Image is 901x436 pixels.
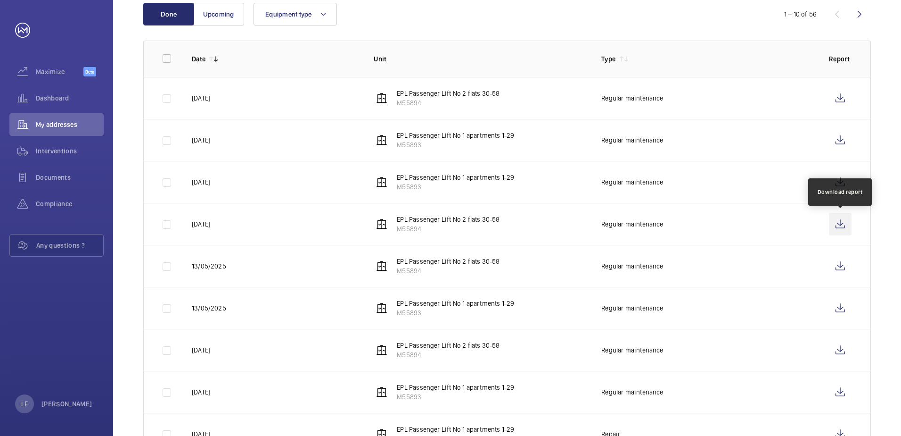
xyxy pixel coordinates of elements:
p: Regular maintenance [601,135,663,145]
p: M55893 [397,308,514,318]
div: Download report [818,188,863,196]
p: 13/05/2025 [192,303,226,313]
p: M55894 [397,224,500,234]
img: elevator.svg [376,134,387,146]
p: M55893 [397,140,514,150]
p: EPL Passenger Lift No 1 apartments 1-29 [397,131,514,140]
img: elevator.svg [376,92,387,104]
p: Unit [374,54,586,64]
p: Regular maintenance [601,219,663,229]
p: EPL Passenger Lift No 2 flats 30-58 [397,215,500,224]
p: M55894 [397,350,500,360]
p: EPL Passenger Lift No 1 apartments 1-29 [397,383,514,392]
span: Compliance [36,199,104,209]
p: EPL Passenger Lift No 1 apartments 1-29 [397,299,514,308]
span: Dashboard [36,93,104,103]
p: M55893 [397,392,514,402]
button: Done [143,3,194,25]
p: EPL Passenger Lift No 2 flats 30-58 [397,257,500,266]
span: Interventions [36,146,104,156]
p: [DATE] [192,93,210,103]
p: Regular maintenance [601,177,663,187]
span: Maximize [36,67,83,76]
span: Beta [83,67,96,76]
p: Type [601,54,615,64]
img: elevator.svg [376,344,387,356]
img: elevator.svg [376,176,387,188]
p: Regular maintenance [601,93,663,103]
p: [PERSON_NAME] [41,399,92,409]
img: elevator.svg [376,218,387,230]
p: [DATE] [192,345,210,355]
p: 13/05/2025 [192,261,226,271]
p: Regular maintenance [601,387,663,397]
p: [DATE] [192,387,210,397]
button: Equipment type [254,3,337,25]
p: EPL Passenger Lift No 2 flats 30-58 [397,89,500,98]
p: M55894 [397,266,500,276]
p: EPL Passenger Lift No 1 apartments 1-29 [397,173,514,182]
p: M55893 [397,182,514,192]
span: Equipment type [265,10,312,18]
p: Regular maintenance [601,303,663,313]
p: M55894 [397,98,500,108]
div: 1 – 10 of 56 [784,9,817,19]
img: elevator.svg [376,386,387,398]
p: Regular maintenance [601,345,663,355]
span: Documents [36,173,104,182]
p: [DATE] [192,177,210,187]
span: Any questions ? [36,241,103,250]
p: EPL Passenger Lift No 2 flats 30-58 [397,341,500,350]
p: EPL Passenger Lift No 1 apartments 1-29 [397,425,514,434]
p: Date [192,54,205,64]
p: [DATE] [192,219,210,229]
span: My addresses [36,120,104,129]
img: elevator.svg [376,302,387,314]
button: Upcoming [193,3,244,25]
p: Report [829,54,852,64]
p: Regular maintenance [601,261,663,271]
img: elevator.svg [376,260,387,272]
p: [DATE] [192,135,210,145]
p: LF [21,399,28,409]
